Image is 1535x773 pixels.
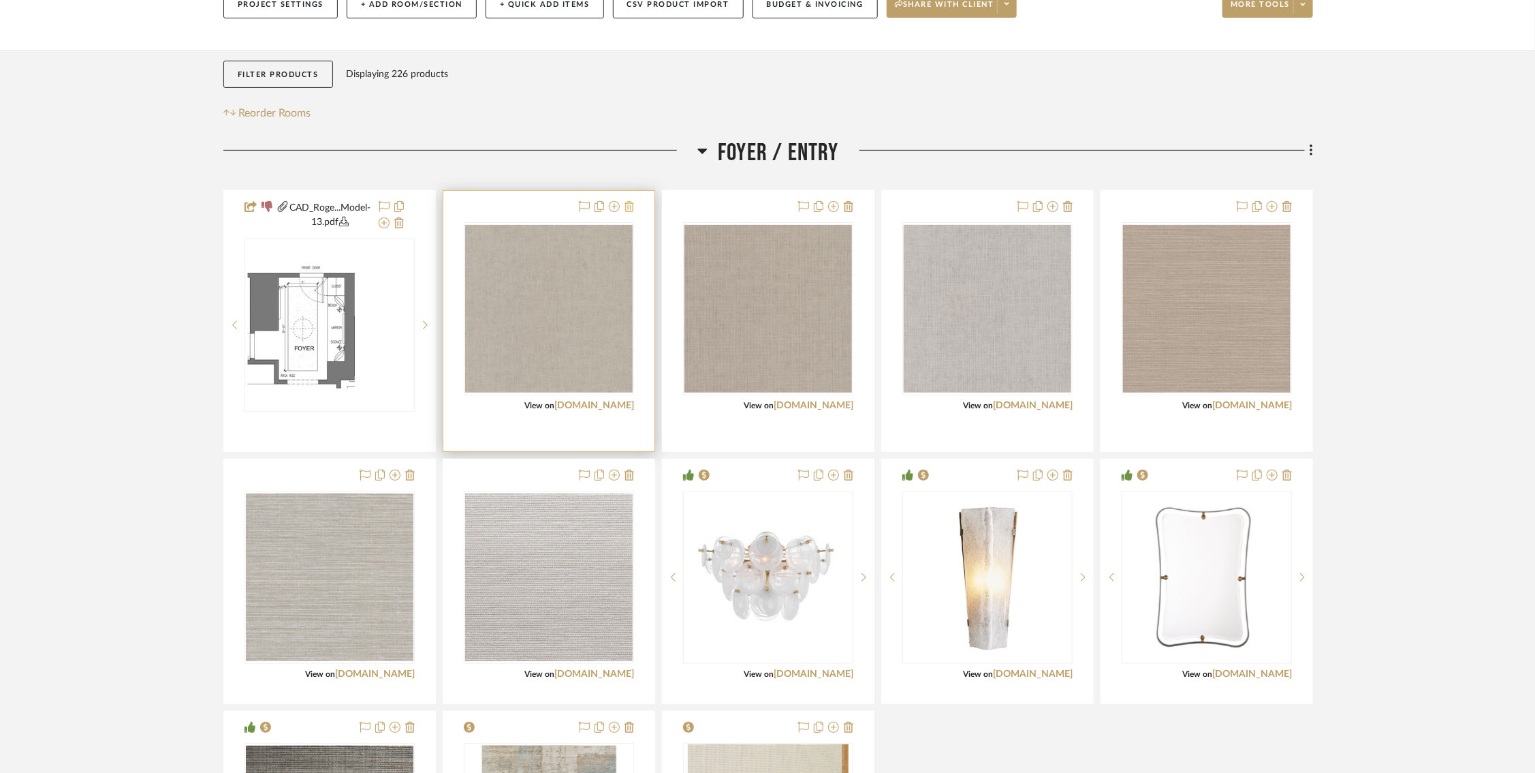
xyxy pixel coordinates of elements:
a: [DOMAIN_NAME] [1212,401,1292,410]
span: View on [305,670,335,678]
span: View on [1182,670,1212,678]
a: [DOMAIN_NAME] [993,401,1073,410]
span: View on [524,401,554,410]
img: JANEY HOURGLASS MIRROR [1123,494,1291,661]
span: View on [744,670,774,678]
img: Loire Large Tiered Flush Mount [684,517,852,639]
span: View on [744,401,774,410]
span: Reorder Rooms [239,105,311,121]
button: Reorder Rooms [223,105,311,121]
div: 0 [684,223,853,395]
div: 0 [245,491,414,663]
div: Displaying 226 products [347,61,449,88]
img: FOYER DRAWINGS [246,260,413,390]
img: Sisal Vinyl: Ochre [1123,225,1291,393]
span: View on [1182,401,1212,410]
button: CAD_Roge...Model-13.pdf [289,199,370,232]
a: [DOMAIN_NAME] [554,401,634,410]
span: Foyer / Entry [718,138,839,168]
button: Filter Products [223,61,333,89]
img: Karina Sconce [904,494,1071,661]
a: [DOMAIN_NAME] [1212,669,1292,679]
div: 0 [1122,491,1291,663]
a: [DOMAIN_NAME] [774,669,853,679]
a: [DOMAIN_NAME] [774,401,853,410]
div: 0 [464,491,633,663]
img: Sisal Vinyl: Porcelain [246,494,413,661]
span: View on [963,401,993,410]
a: [DOMAIN_NAME] [993,669,1073,679]
img: Paramount Vinyl: Fog [904,225,1071,393]
img: Marram: Oyster [465,494,633,661]
div: 0 [684,491,853,663]
img: Paramount Vinyl: Taupe [684,225,852,393]
span: View on [963,670,993,678]
span: View on [524,670,554,678]
div: 0 [464,223,633,395]
img: Paramount Vinyl: Oyster [465,225,633,393]
a: [DOMAIN_NAME] [554,669,634,679]
a: [DOMAIN_NAME] [335,669,415,679]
